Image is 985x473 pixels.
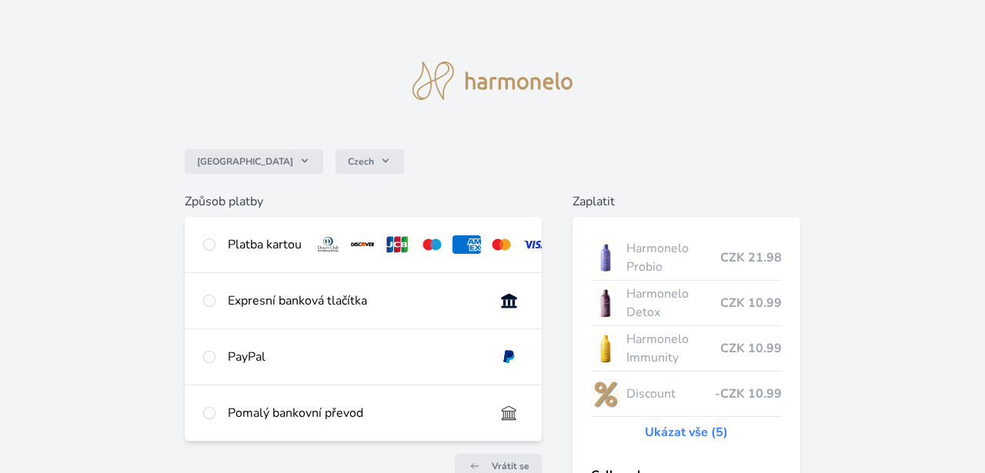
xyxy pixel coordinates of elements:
div: PayPal [228,348,482,366]
img: bankTransfer_IBAN.svg [495,404,523,422]
img: DETOX_se_stinem_x-lo.jpg [591,284,620,322]
div: Expresní banková tlačítka [228,291,482,310]
img: diners.svg [314,235,342,254]
img: paypal.svg [495,348,523,366]
img: onlineBanking_CZ.svg [495,291,523,310]
div: Platba kartou [228,235,302,254]
span: Harmonelo Immunity [626,330,720,367]
span: [GEOGRAPHIC_DATA] [197,155,293,168]
button: Czech [336,149,404,174]
span: -CZK 10.99 [715,385,782,403]
span: Harmonelo Probio [626,239,720,276]
img: discount-lo.png [591,375,620,413]
div: Pomalý bankovní převod [228,404,482,422]
img: CLEAN_PROBIO_se_stinem_x-lo.jpg [591,238,620,277]
span: Harmonelo Detox [626,285,720,321]
span: CZK 10.99 [720,339,782,358]
img: maestro.svg [418,235,446,254]
h6: Způsob platby [185,192,542,211]
img: logo.svg [412,62,573,100]
span: Discount [626,385,715,403]
img: mc.svg [487,235,516,254]
img: jcb.svg [383,235,412,254]
span: Czech [348,155,374,168]
span: Vrátit se [492,460,529,472]
img: visa.svg [522,235,550,254]
span: CZK 10.99 [720,294,782,312]
a: Ukázat vše (5) [645,423,728,441]
img: IMMUNITY_se_stinem_x-lo.jpg [591,329,620,368]
h6: Zaplatit [573,192,800,211]
button: [GEOGRAPHIC_DATA] [185,149,323,174]
img: amex.svg [452,235,481,254]
img: discover.svg [349,235,377,254]
span: CZK 21.98 [720,248,782,267]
